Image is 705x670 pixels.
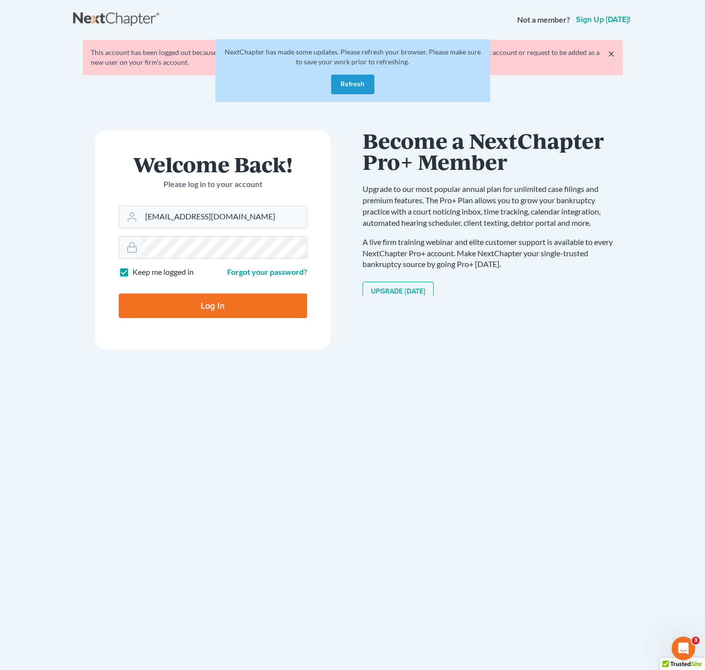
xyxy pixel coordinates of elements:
span: NextChapter has made some updates. Please refresh your browser. Please make sure to save your wor... [225,48,481,66]
h1: Welcome Back! [119,154,307,175]
a: Upgrade [DATE] [363,282,434,301]
a: Sign up [DATE]! [574,16,632,24]
div: This account has been logged out because someone new has initiated a new session with the same lo... [91,48,615,67]
button: Refresh [331,75,374,94]
input: Log In [119,294,307,318]
h1: Become a NextChapter Pro+ Member [363,130,623,172]
p: Please log in to your account [119,179,307,190]
iframe: Intercom live chat [672,637,695,660]
span: 3 [692,637,700,644]
label: Keep me logged in [132,267,194,278]
strong: Not a member? [517,14,570,26]
a: × [608,48,615,59]
p: Upgrade to our most popular annual plan for unlimited case filings and premium features. The Pro+... [363,184,623,228]
input: Email Address [141,206,307,228]
p: A live firm training webinar and elite customer support is available to every NextChapter Pro+ ac... [363,237,623,270]
a: Forgot your password? [227,267,307,276]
